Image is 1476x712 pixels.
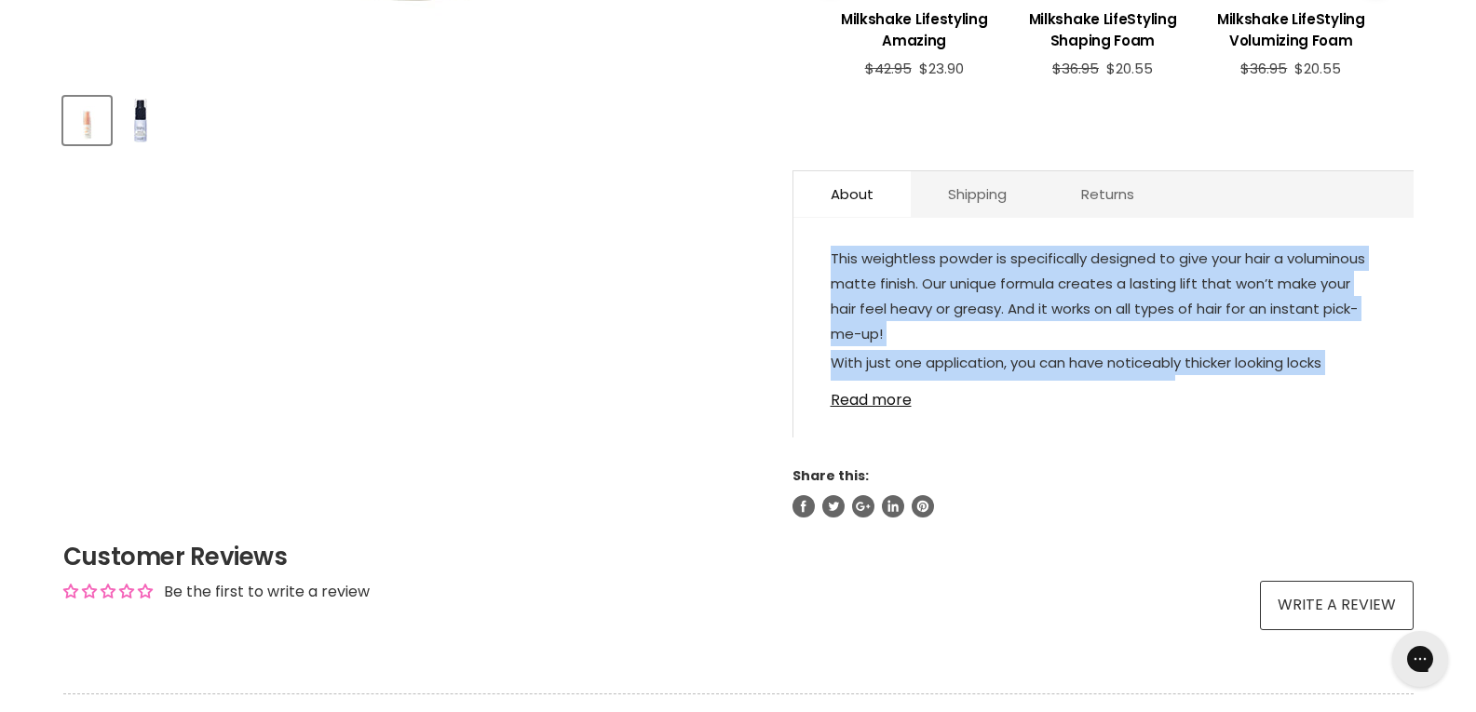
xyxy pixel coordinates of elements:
[1294,59,1341,78] span: $20.55
[63,97,111,144] button: Milkshake LifeStyling Powder Pop
[831,246,1376,350] p: This weightless powder is specifically designed to give your hair a voluminous matte finish. Our ...
[830,8,999,51] h3: Milkshake Lifestyling Amazing
[1106,59,1153,78] span: $20.55
[831,350,1376,530] p: With just one application, you can have noticeably thicker looking locks without that crunchy fee...
[792,467,1414,517] aside: Share this:
[919,59,964,78] span: $23.90
[1240,59,1287,78] span: $36.95
[65,99,109,142] img: Milkshake LifeStyling Powder Pop
[164,582,370,602] div: Be the first to write a review
[61,91,762,144] div: Product thumbnails
[63,581,153,602] div: Average rating is 0.00 stars
[118,99,162,142] img: Milkshake LifeStyling Powder Pop
[911,171,1044,217] a: Shipping
[831,381,1376,409] a: Read more
[1206,8,1375,51] h3: Milkshake LifeStyling Volumizing Foam
[792,466,869,485] span: Share this:
[1052,59,1099,78] span: $36.95
[63,540,1414,573] h2: Customer Reviews
[865,59,912,78] span: $42.95
[116,97,164,144] button: Milkshake LifeStyling Powder Pop
[1044,171,1171,217] a: Returns
[1383,625,1457,693] iframe: Gorgias live chat messenger
[1260,581,1414,629] a: Write a review
[1018,8,1187,51] h3: Milkshake LifeStyling Shaping Foam
[793,171,911,217] a: About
